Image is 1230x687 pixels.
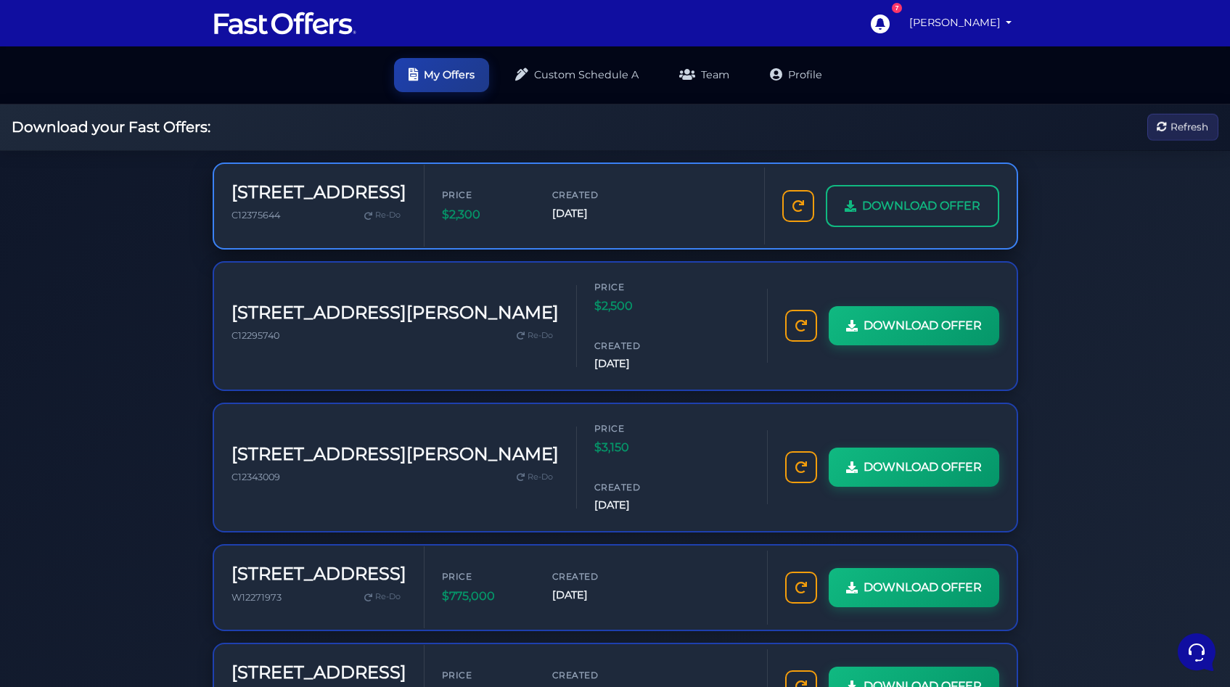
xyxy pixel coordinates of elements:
span: Re-Do [528,471,553,484]
a: DOWNLOAD OFFER [829,448,999,487]
a: Custom Schedule A [501,58,653,92]
span: Price [442,188,529,202]
span: [DATE] [552,587,639,604]
span: [DATE] [594,497,681,514]
h3: [STREET_ADDRESS] [231,182,406,203]
a: Re-Do [358,588,406,606]
h3: [STREET_ADDRESS] [231,662,406,683]
span: Created [552,668,639,682]
span: Re-Do [375,591,401,604]
img: dark [46,104,75,133]
span: Find an Answer [23,203,99,215]
h2: Hello [PERSON_NAME] 👋 [12,12,244,58]
button: Start a Conversation [23,145,267,174]
a: See all [234,81,267,93]
a: Team [665,58,744,92]
span: Start a Conversation [104,154,203,165]
span: Your Conversations [23,81,118,93]
span: Price [442,668,529,682]
iframe: Customerly Messenger Launcher [1175,630,1218,674]
span: Re-Do [375,209,401,222]
span: [DATE] [594,355,681,372]
span: Price [594,280,681,294]
h3: [STREET_ADDRESS] [231,564,406,585]
span: Price [442,569,529,583]
span: Re-Do [528,329,553,342]
span: DOWNLOAD OFFER [864,578,982,597]
span: Refresh [1170,119,1208,135]
a: DOWNLOAD OFFER [826,185,999,227]
button: Help [189,466,279,499]
a: Profile [755,58,837,92]
p: Help [225,486,244,499]
span: Created [552,188,639,202]
input: Search for an Article... [33,234,237,249]
span: $775,000 [442,587,529,606]
button: Messages [101,466,190,499]
p: Messages [125,486,166,499]
a: My Offers [394,58,489,92]
a: DOWNLOAD OFFER [829,306,999,345]
a: Open Help Center [181,203,267,215]
button: Refresh [1147,114,1218,141]
span: C12343009 [231,472,280,482]
span: $2,500 [594,297,681,316]
h3: [STREET_ADDRESS][PERSON_NAME] [231,444,559,465]
span: Created [594,480,681,494]
span: C12295740 [231,330,279,341]
a: [PERSON_NAME] [903,9,1018,37]
span: Created [552,569,639,583]
span: [DATE] [552,205,639,222]
h2: Download your Fast Offers: [12,118,210,136]
span: C12375644 [231,210,280,221]
a: Re-Do [358,206,406,225]
span: DOWNLOAD OFFER [864,458,982,477]
span: DOWNLOAD OFFER [862,197,980,215]
div: 7 [892,3,902,13]
span: $3,150 [594,438,681,457]
span: Price [594,421,681,435]
a: Re-Do [511,326,559,345]
h3: [STREET_ADDRESS][PERSON_NAME] [231,303,559,324]
button: Home [12,466,101,499]
span: $2,300 [442,205,529,224]
a: 7 [863,7,896,40]
p: Home [44,486,68,499]
span: DOWNLOAD OFFER [864,316,982,335]
img: dark [23,104,52,133]
span: W12271973 [231,592,282,603]
span: Created [594,339,681,353]
a: DOWNLOAD OFFER [829,568,999,607]
a: Re-Do [511,468,559,487]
